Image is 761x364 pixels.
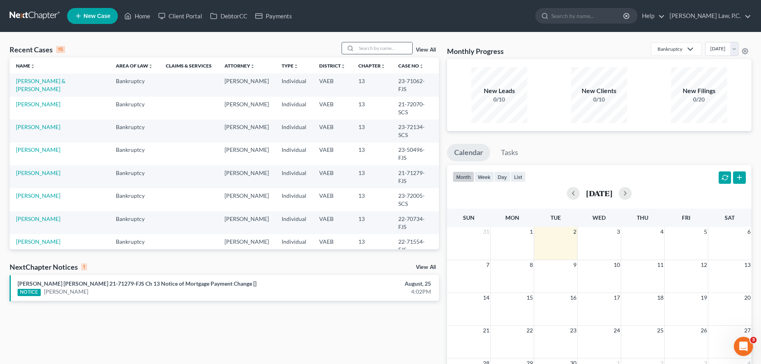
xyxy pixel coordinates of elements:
span: Fri [682,214,690,221]
button: week [474,171,494,182]
a: [PERSON_NAME] [16,101,60,107]
div: Recent Cases [10,45,65,54]
td: Individual [275,119,313,142]
div: 0/10 [571,95,627,103]
iframe: Intercom live chat [734,337,753,356]
td: Bankruptcy [109,211,159,234]
span: 13 [743,260,751,270]
td: Individual [275,165,313,188]
td: Bankruptcy [109,234,159,257]
i: unfold_more [250,64,255,69]
td: 13 [352,188,392,211]
td: 23-71062-FJS [392,74,439,96]
span: 6 [747,227,751,237]
span: 3 [750,337,757,343]
td: Individual [275,234,313,257]
td: Bankruptcy [109,97,159,119]
h3: Monthly Progress [447,46,504,56]
span: 7 [485,260,490,270]
span: 10 [613,260,621,270]
span: Mon [505,214,519,221]
a: Client Portal [154,9,206,23]
a: View All [416,47,436,53]
td: 23-72005-SCS [392,188,439,211]
a: Nameunfold_more [16,63,35,69]
span: 25 [656,326,664,335]
td: 21-71279-FJS [392,165,439,188]
td: 13 [352,119,392,142]
td: VAEB [313,119,352,142]
a: Typeunfold_more [282,63,298,69]
i: unfold_more [419,64,424,69]
td: VAEB [313,97,352,119]
a: Area of Lawunfold_more [116,63,153,69]
a: [PERSON_NAME] [44,288,88,296]
button: day [494,171,511,182]
td: Individual [275,143,313,165]
span: 8 [529,260,534,270]
span: 21 [482,326,490,335]
div: 0/10 [471,95,527,103]
span: 23 [569,326,577,335]
a: Calendar [447,144,490,161]
a: Chapterunfold_more [358,63,385,69]
div: NOTICE [18,289,41,296]
span: New Case [83,13,110,19]
span: 11 [656,260,664,270]
td: 21-72070-SCS [392,97,439,119]
h2: [DATE] [586,189,612,197]
a: Districtunfold_more [319,63,346,69]
button: month [453,171,474,182]
td: 13 [352,234,392,257]
span: 31 [482,227,490,237]
td: Bankruptcy [109,165,159,188]
td: VAEB [313,211,352,234]
span: 16 [569,293,577,302]
input: Search by name... [551,8,624,23]
i: unfold_more [381,64,385,69]
button: list [511,171,526,182]
td: Bankruptcy [109,188,159,211]
span: Sun [463,214,475,221]
span: 2 [572,227,577,237]
div: New Leads [471,86,527,95]
div: 4:02PM [298,288,431,296]
td: VAEB [313,188,352,211]
span: Tue [550,214,561,221]
i: unfold_more [341,64,346,69]
div: New Filings [671,86,727,95]
td: 13 [352,74,392,96]
span: 3 [616,227,621,237]
span: 17 [613,293,621,302]
a: View All [416,265,436,270]
a: Case Nounfold_more [398,63,424,69]
i: unfold_more [294,64,298,69]
span: 24 [613,326,621,335]
span: Thu [637,214,648,221]
span: Sat [725,214,735,221]
a: [PERSON_NAME] [16,192,60,199]
a: Payments [251,9,296,23]
th: Claims & Services [159,58,218,74]
span: 19 [700,293,708,302]
a: Help [638,9,665,23]
div: August, 25 [298,280,431,288]
td: VAEB [313,165,352,188]
a: Home [120,9,154,23]
a: [PERSON_NAME] [16,215,60,222]
a: [PERSON_NAME] [16,169,60,176]
i: unfold_more [30,64,35,69]
td: Bankruptcy [109,119,159,142]
td: 13 [352,211,392,234]
span: 5 [703,227,708,237]
td: [PERSON_NAME] [218,165,275,188]
div: NextChapter Notices [10,262,87,272]
span: 14 [482,293,490,302]
td: 13 [352,165,392,188]
td: VAEB [313,74,352,96]
td: Bankruptcy [109,143,159,165]
td: 13 [352,97,392,119]
i: unfold_more [148,64,153,69]
td: [PERSON_NAME] [218,234,275,257]
span: 26 [700,326,708,335]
